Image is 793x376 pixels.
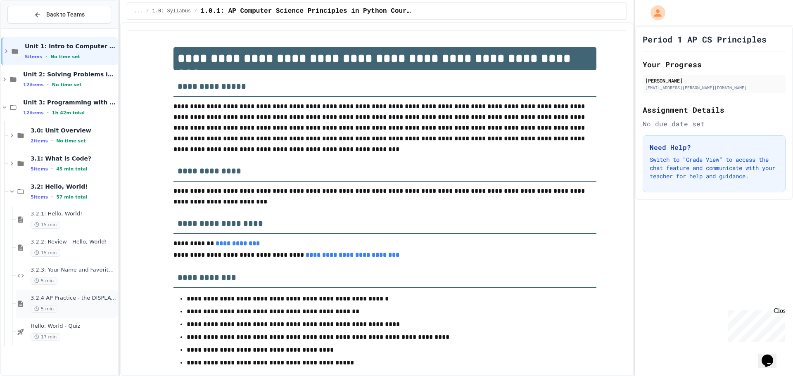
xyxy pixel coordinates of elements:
span: ... [134,8,143,14]
span: 5 items [31,166,48,172]
span: 15 min [31,221,60,229]
span: 57 min total [56,194,87,200]
span: 3.2.3: Your Name and Favorite Movie [31,267,116,274]
span: • [51,194,53,200]
div: [PERSON_NAME] [645,77,783,84]
span: 1.0: Syllabus [152,8,191,14]
span: 5 items [25,54,42,59]
span: 5 min [31,305,57,313]
span: Unit 2: Solving Problems in Computer Science [23,71,116,78]
iframe: chat widget [758,343,785,368]
span: 3.1: What is Code? [31,155,116,162]
span: Back to Teams [46,10,85,19]
span: No time set [52,82,82,87]
span: 12 items [23,82,44,87]
span: 1h 42m total [52,110,85,116]
span: / [146,8,149,14]
span: Hello, World - Quiz [31,323,116,330]
span: Unit 3: Programming with Python [23,99,116,106]
span: 5 items [31,194,48,200]
div: My Account [642,3,667,22]
div: No due date set [643,119,786,129]
span: 3.0: Unit Overview [31,127,116,134]
span: 17 min [31,333,60,341]
span: • [45,53,47,60]
button: Back to Teams [7,6,111,24]
div: [EMAIL_ADDRESS][PERSON_NAME][DOMAIN_NAME] [645,85,783,91]
p: Switch to "Grade View" to access the chat feature and communicate with your teacher for help and ... [650,156,779,180]
span: 2 items [31,138,48,144]
span: 12 items [23,110,44,116]
span: No time set [56,138,86,144]
span: 3.2.2: Review - Hello, World! [31,239,116,246]
h1: Period 1 AP CS Principles [643,33,767,45]
span: • [51,166,53,172]
span: 5 min [31,277,57,285]
span: / [194,8,197,14]
span: • [47,109,49,116]
span: • [51,137,53,144]
span: 3.2: Hello, World! [31,183,116,190]
span: 1.0.1: AP Computer Science Principles in Python Course Syllabus [200,6,412,16]
span: 3.2.1: Hello, World! [31,210,116,218]
span: No time set [50,54,80,59]
span: 15 min [31,249,60,257]
h2: Assignment Details [643,104,786,116]
span: 3.2.4 AP Practice - the DISPLAY Procedure [31,295,116,302]
h3: Need Help? [650,142,779,152]
h2: Your Progress [643,59,786,70]
span: 45 min total [56,166,87,172]
div: Chat with us now!Close [3,3,57,52]
iframe: chat widget [724,307,785,342]
span: Unit 1: Intro to Computer Science [25,43,116,50]
span: • [47,81,49,88]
